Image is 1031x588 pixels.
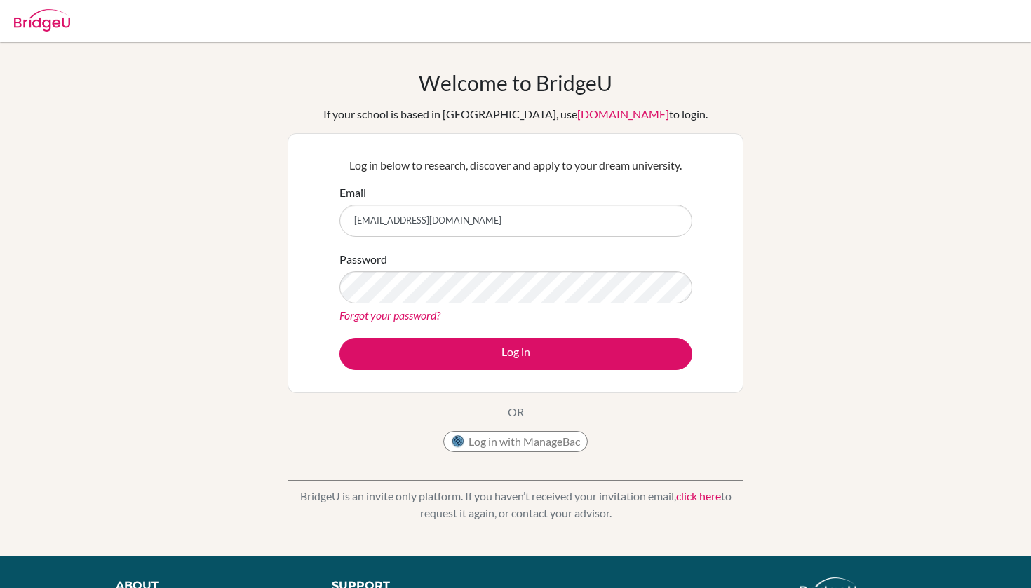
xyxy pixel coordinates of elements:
[339,184,366,201] label: Email
[577,107,669,121] a: [DOMAIN_NAME]
[676,489,721,502] a: click here
[419,70,612,95] h1: Welcome to BridgeU
[339,338,692,370] button: Log in
[14,9,70,32] img: Bridge-U
[288,488,743,521] p: BridgeU is an invite only platform. If you haven’t received your invitation email, to request it ...
[443,431,588,452] button: Log in with ManageBac
[339,157,692,174] p: Log in below to research, discover and apply to your dream university.
[323,106,708,123] div: If your school is based in [GEOGRAPHIC_DATA], use to login.
[339,251,387,268] label: Password
[339,308,440,322] a: Forgot your password?
[508,404,524,421] p: OR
